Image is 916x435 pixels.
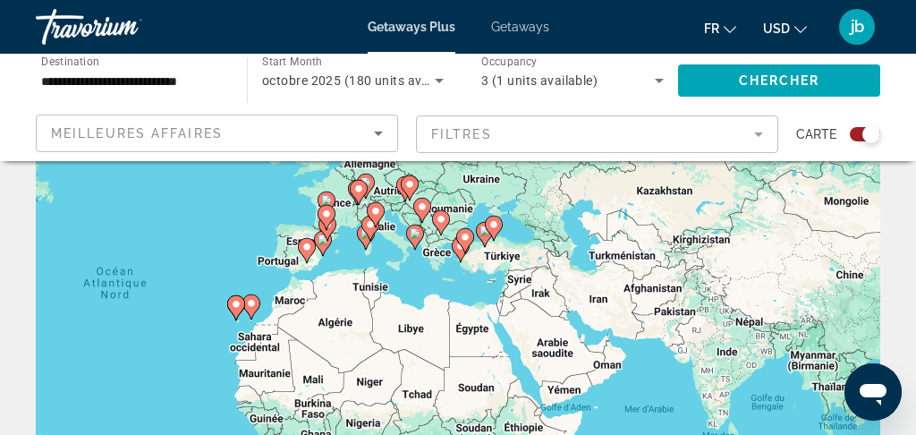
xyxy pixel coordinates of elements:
[416,115,778,154] button: Filter
[41,55,99,67] span: Destination
[678,64,880,97] button: Chercher
[51,126,223,141] span: Meilleures affaires
[51,123,383,144] mat-select: Sort by
[851,18,864,36] span: jb
[739,73,820,88] span: Chercher
[491,20,549,34] a: Getaways
[763,21,790,36] span: USD
[36,4,215,50] a: Travorium
[368,20,455,34] a: Getaways Plus
[481,73,598,88] span: 3 (1 units available)
[481,55,538,68] span: Occupancy
[704,21,719,36] span: fr
[844,363,902,421] iframe: Bouton de lancement de la fenêtre de messagerie
[262,73,465,88] span: octobre 2025 (180 units available)
[704,15,736,41] button: Change language
[796,122,836,147] span: Carte
[262,55,322,68] span: Start Month
[763,15,807,41] button: Change currency
[834,8,880,46] button: User Menu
